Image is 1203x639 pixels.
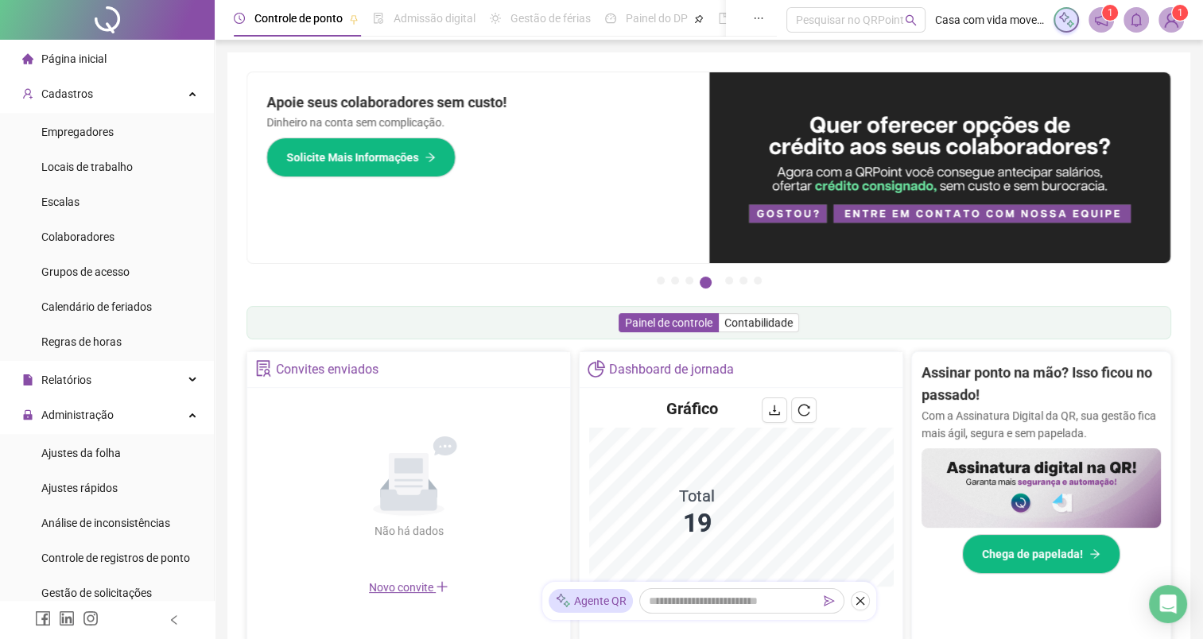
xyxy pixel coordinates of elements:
button: 7 [754,277,762,285]
span: pushpin [349,14,359,24]
span: reload [797,404,810,416]
span: Gestão de férias [510,12,591,25]
span: close [855,595,866,606]
span: send [824,595,835,606]
span: Painel de controle [625,316,712,329]
span: Chega de papelada! [982,545,1083,563]
button: 2 [671,277,679,285]
span: Controle de ponto [254,12,343,25]
span: Calendário de feriados [41,300,152,313]
span: pie-chart [588,360,604,377]
span: Gestão de solicitações [41,587,152,599]
span: arrow-right [425,152,436,163]
span: Solicite Mais Informações [286,149,418,166]
sup: Atualize o seu contato no menu Meus Dados [1172,5,1188,21]
span: solution [255,360,272,377]
span: Análise de inconsistências [41,517,170,529]
span: instagram [83,610,99,626]
span: Cadastros [41,87,93,100]
span: Painel do DP [626,12,688,25]
span: clock-circle [234,13,245,24]
div: Dashboard de jornada [609,356,734,383]
span: Ajustes rápidos [41,482,118,494]
div: Agente QR [549,589,633,613]
img: banner%2F02c71560-61a6-44d4-94b9-c8ab97240462.png [922,448,1161,528]
h2: Apoie seus colaboradores sem custo! [266,91,690,114]
span: plus [436,580,448,593]
span: Locais de trabalho [41,161,133,173]
span: ellipsis [753,13,764,24]
div: Não há dados [336,522,482,540]
span: Regras de horas [41,335,122,348]
p: Dinheiro na conta sem complicação. [266,114,690,131]
span: dashboard [605,13,616,24]
span: Página inicial [41,52,107,65]
span: bell [1129,13,1143,27]
span: notification [1094,13,1108,27]
span: user-add [22,88,33,99]
span: Empregadores [41,126,114,138]
span: home [22,53,33,64]
sup: 1 [1102,5,1118,21]
h2: Assinar ponto na mão? Isso ficou no passado! [922,362,1161,407]
span: pushpin [694,14,704,24]
span: Novo convite [369,581,448,594]
span: Contabilidade [724,316,793,329]
div: Convites enviados [276,356,378,383]
span: Ajustes da folha [41,447,121,459]
img: 82190 [1159,8,1183,32]
button: 6 [739,277,747,285]
span: arrow-right [1089,548,1100,560]
img: banner%2Fa8ee1423-cce5-4ffa-a127-5a2d429cc7d8.png [709,72,1171,263]
span: Casa com vida moveis sob medida ltda [935,11,1044,29]
span: sun [490,13,501,24]
span: Colaboradores [41,230,114,243]
span: linkedin [59,610,75,626]
span: Grupos de acesso [41,265,130,278]
button: Solicite Mais Informações [266,137,456,177]
span: Controle de registros de ponto [41,552,190,564]
span: 1 [1178,7,1183,18]
img: sparkle-icon.fc2bf0ac1784a2077858766a79e2daf3.svg [1057,11,1075,29]
span: Admissão digital [394,12,475,25]
p: Com a Assinatura Digital da QR, sua gestão fica mais ágil, segura e sem papelada. [922,407,1161,442]
span: file [22,374,33,385]
span: download [768,404,781,416]
span: Relatórios [41,374,91,386]
span: facebook [35,610,51,626]
button: 1 [657,277,665,285]
img: sparkle-icon.fc2bf0ac1784a2077858766a79e2daf3.svg [555,593,571,610]
span: file-done [373,13,384,24]
span: left [169,614,180,625]
button: 3 [685,277,693,285]
button: 5 [725,277,733,285]
span: search [905,14,917,26]
button: 4 [700,277,712,289]
span: 1 [1108,7,1113,18]
span: Administração [41,409,114,421]
h4: Gráfico [666,397,718,420]
div: Open Intercom Messenger [1149,585,1187,623]
span: lock [22,409,33,420]
button: Chega de papelada! [962,534,1120,574]
span: Escalas [41,196,80,208]
span: book [718,13,729,24]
